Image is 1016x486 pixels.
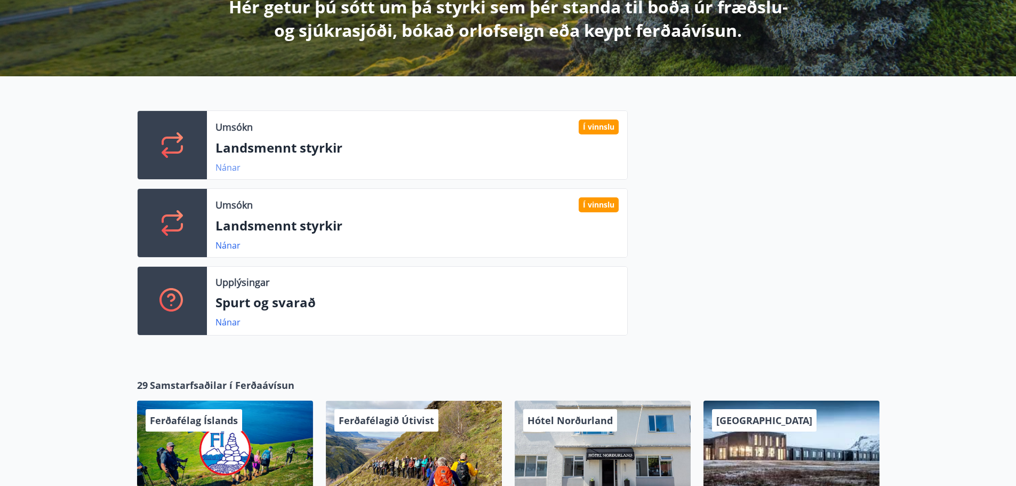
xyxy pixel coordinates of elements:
[579,197,619,212] div: Í vinnslu
[215,217,619,235] p: Landsmennt styrkir
[150,378,294,392] span: Samstarfsaðilar í Ferðaávísun
[215,120,253,134] p: Umsókn
[716,414,812,427] span: [GEOGRAPHIC_DATA]
[215,139,619,157] p: Landsmennt styrkir
[137,378,148,392] span: 29
[527,414,613,427] span: Hótel Norðurland
[150,414,238,427] span: Ferðafélag Íslands
[215,293,619,312] p: Spurt og svarað
[215,240,241,251] a: Nánar
[215,162,241,173] a: Nánar
[215,316,241,328] a: Nánar
[339,414,434,427] span: Ferðafélagið Útivist
[215,275,269,289] p: Upplýsingar
[215,198,253,212] p: Umsókn
[579,119,619,134] div: Í vinnslu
